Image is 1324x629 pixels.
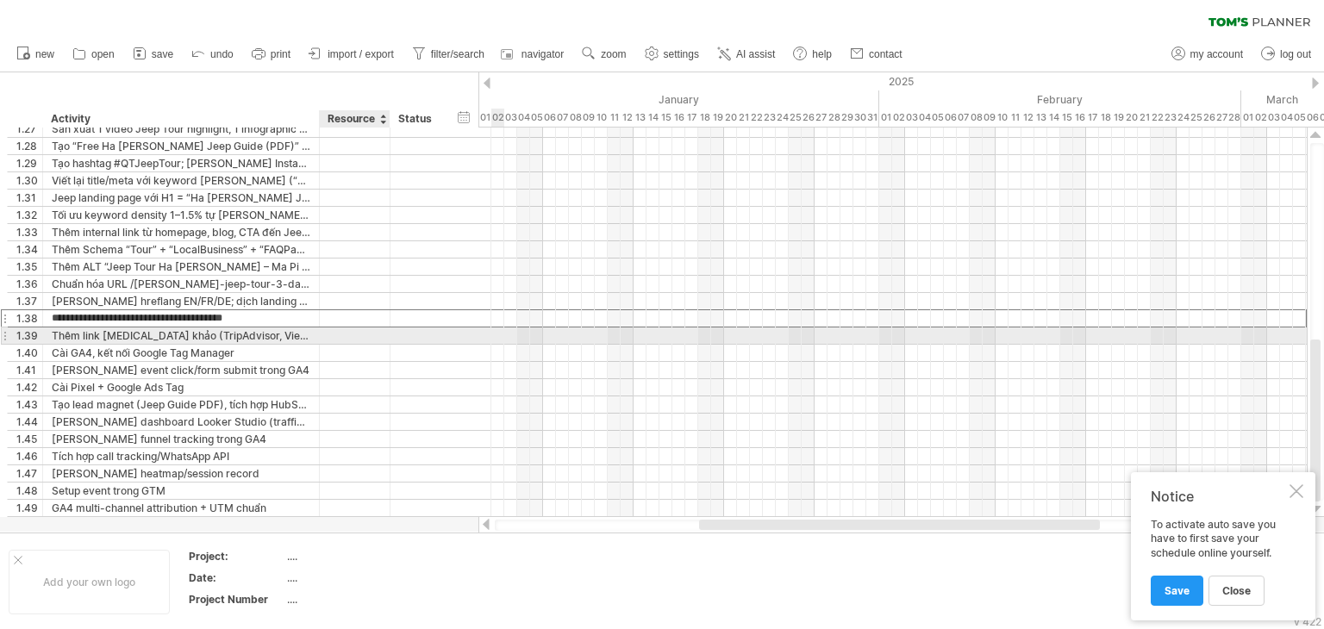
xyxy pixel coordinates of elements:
[1151,576,1203,606] a: Save
[431,48,484,60] span: filter/search
[12,43,59,65] a: new
[52,362,310,378] div: [PERSON_NAME] event click/form submit trong GA4
[1112,109,1125,127] div: Wednesday, 19 February 2025
[543,109,556,127] div: Monday, 6 January 2025
[530,109,543,127] div: Sunday, 5 January 2025
[16,190,42,206] div: 1.31
[52,396,310,413] div: Tạo lead magnet (Jeep Guide PDF), tích hợp HubSpot free
[724,109,737,127] div: Monday, 20 January 2025
[802,109,815,127] div: Sunday, 26 January 2025
[659,109,672,127] div: Wednesday, 15 January 2025
[646,109,659,127] div: Tuesday, 14 January 2025
[879,90,1241,109] div: February 2025
[1280,48,1311,60] span: log out
[287,570,432,585] div: ....
[16,276,42,292] div: 1.36
[210,48,234,60] span: undo
[1306,109,1319,127] div: Thursday, 6 March 2025
[52,121,310,137] div: Sản xuất 1 video Jeep Tour highlight, 1 infographic [PERSON_NAME]
[478,109,491,127] div: Wednesday, 1 January 2025
[16,465,42,482] div: 1.47
[478,90,879,109] div: January 2025
[664,48,699,60] span: settings
[905,109,918,127] div: Monday, 3 February 2025
[16,207,42,223] div: 1.32
[491,109,504,127] div: Thursday, 2 January 2025
[1151,488,1286,505] div: Notice
[52,414,310,430] div: [PERSON_NAME] dashboard Looker Studio (traffic → tour → booking)
[853,109,866,127] div: Thursday, 30 January 2025
[52,345,310,361] div: Cài GA4, kết nối Google Tag Manager
[52,155,310,171] div: Tạo hashtag #QTJeepTour; [PERSON_NAME] Instagram feed vào web
[408,43,490,65] a: filter/search
[1009,109,1021,127] div: Tuesday, 11 February 2025
[1151,518,1286,605] div: To activate auto save you have to first save your schedule online yourself.
[869,48,902,60] span: contact
[52,379,310,395] div: Cài Pixel + Google Ads Tag
[16,500,42,516] div: 1.49
[52,224,310,240] div: Thêm internal link từ homepage, blog, CTA đến Jeep Tours
[35,48,54,60] span: new
[789,109,802,127] div: Saturday, 25 January 2025
[52,207,310,223] div: Tối ưu keyword density 1–1.5% tự [PERSON_NAME]; bổ [PERSON_NAME]-tail
[1254,109,1267,127] div: Sunday, 2 March 2025
[815,109,827,127] div: Monday, 27 January 2025
[918,109,931,127] div: Tuesday, 4 February 2025
[52,431,310,447] div: [PERSON_NAME] funnel tracking trong GA4
[16,293,42,309] div: 1.37
[287,549,432,564] div: ....
[16,327,42,344] div: 1.39
[1293,109,1306,127] div: Wednesday, 5 March 2025
[1177,109,1190,127] div: Monday, 24 February 2025
[1202,109,1215,127] div: Wednesday, 26 February 2025
[1099,109,1112,127] div: Tuesday, 18 February 2025
[52,448,310,464] div: Tích hợp call tracking/WhatsApp API
[996,109,1009,127] div: Monday, 10 February 2025
[634,109,646,127] div: Monday, 13 January 2025
[698,109,711,127] div: Saturday, 18 January 2025
[931,109,944,127] div: Wednesday, 5 February 2025
[128,43,178,65] a: save
[957,109,970,127] div: Friday, 7 February 2025
[672,109,685,127] div: Thursday, 16 January 2025
[52,483,310,499] div: Setup event trong GTM
[879,109,892,127] div: Saturday, 1 February 2025
[1228,109,1241,127] div: Friday, 28 February 2025
[16,155,42,171] div: 1.29
[1138,109,1151,127] div: Friday, 21 February 2025
[1215,109,1228,127] div: Thursday, 27 February 2025
[846,43,908,65] a: contact
[763,109,776,127] div: Thursday, 23 January 2025
[812,48,832,60] span: help
[1208,576,1265,606] a: close
[827,109,840,127] div: Tuesday, 28 January 2025
[970,109,983,127] div: Saturday, 8 February 2025
[52,276,310,292] div: Chuẩn hóa URL /[PERSON_NAME]-jeep-tour-3-days
[52,190,310,206] div: Jeep landing page với H1 = “Ha [PERSON_NAME] Jeep Tour”, H2 = itinerary, highlights
[1222,584,1251,597] span: close
[736,48,775,60] span: AI assist
[608,109,621,127] div: Saturday, 11 January 2025
[1165,584,1190,597] span: Save
[1164,109,1177,127] div: Sunday, 23 February 2025
[1257,43,1316,65] a: log out
[16,483,42,499] div: 1.48
[983,109,996,127] div: Sunday, 9 February 2025
[398,110,436,128] div: Status
[52,138,310,154] div: Tạo “Free Ha [PERSON_NAME] Jeep Guide (PDF)” để thu email; [PERSON_NAME] qua email series
[68,43,120,65] a: open
[51,110,309,128] div: Activity
[271,48,290,60] span: print
[16,379,42,395] div: 1.42
[1294,615,1321,628] div: v 422
[866,109,879,127] div: Friday, 31 January 2025
[1241,109,1254,127] div: Saturday, 1 March 2025
[16,224,42,240] div: 1.33
[750,109,763,127] div: Wednesday, 22 January 2025
[247,43,296,65] a: print
[52,172,310,189] div: Viết lại title/meta với keyword [PERSON_NAME] (“Ha [PERSON_NAME] Jeep Tour – Safe & Scenic Advent...
[1021,109,1034,127] div: Wednesday, 12 February 2025
[595,109,608,127] div: Friday, 10 January 2025
[9,550,170,614] div: Add your own logo
[521,48,564,60] span: navigator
